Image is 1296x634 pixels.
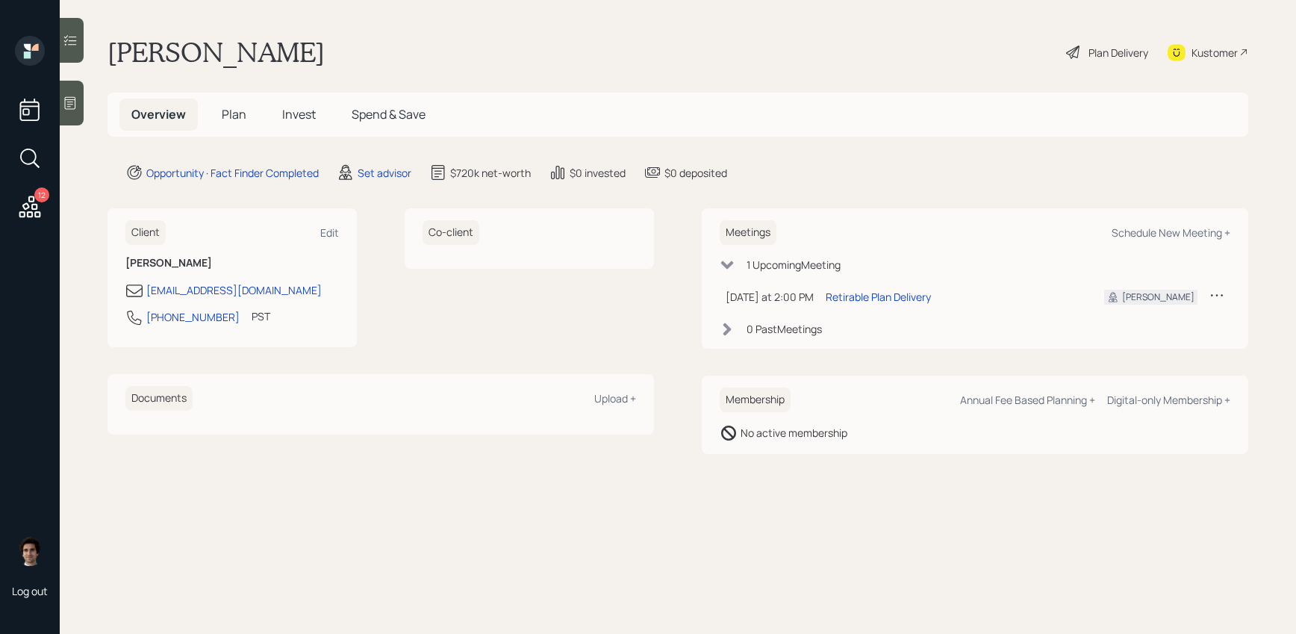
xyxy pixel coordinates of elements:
div: $0 deposited [664,165,727,181]
div: $0 invested [570,165,626,181]
h1: [PERSON_NAME] [108,36,325,69]
img: harrison-schaefer-headshot-2.png [15,536,45,566]
h6: Meetings [720,220,776,245]
h6: Co-client [423,220,479,245]
span: Overview [131,106,186,122]
div: Opportunity · Fact Finder Completed [146,165,319,181]
span: Plan [222,106,246,122]
div: Upload + [594,391,636,405]
div: [DATE] at 2:00 PM [726,289,814,305]
div: Retirable Plan Delivery [826,289,931,305]
div: Schedule New Meeting + [1112,226,1230,240]
div: Annual Fee Based Planning + [960,393,1095,407]
div: $720k net-worth [450,165,531,181]
div: Edit [320,226,339,240]
span: Spend & Save [352,106,426,122]
div: 1 Upcoming Meeting [747,257,841,273]
div: Digital-only Membership + [1107,393,1230,407]
div: 12 [34,187,49,202]
div: [PHONE_NUMBER] [146,309,240,325]
h6: Documents [125,386,193,411]
div: [EMAIL_ADDRESS][DOMAIN_NAME] [146,282,322,298]
div: Log out [12,584,48,598]
div: Kustomer [1191,45,1238,60]
div: [PERSON_NAME] [1122,290,1194,304]
h6: Membership [720,388,791,412]
div: No active membership [741,425,847,441]
div: PST [252,308,270,324]
div: 0 Past Meeting s [747,321,822,337]
h6: Client [125,220,166,245]
div: Plan Delivery [1088,45,1148,60]
span: Invest [282,106,316,122]
div: Set advisor [358,165,411,181]
h6: [PERSON_NAME] [125,257,339,270]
